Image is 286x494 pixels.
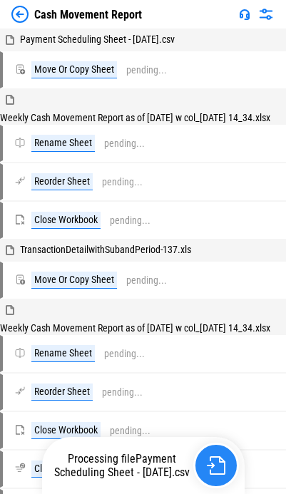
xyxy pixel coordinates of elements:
[207,456,225,475] img: Go to file
[104,349,145,359] div: pending...
[31,173,93,190] div: Reorder Sheet
[126,65,167,76] div: pending...
[110,215,150,226] div: pending...
[31,212,101,229] div: Close Workbook
[20,244,191,255] span: TransactionDetailwithSubandPeriod-137.xls
[31,61,117,78] div: Move Or Copy Sheet
[34,8,142,21] div: Cash Movement Report
[257,6,275,23] img: Settings menu
[31,422,101,439] div: Close Workbook
[102,387,143,398] div: pending...
[51,452,193,479] div: Processing file
[31,384,93,401] div: Reorder Sheet
[54,452,190,479] span: Payment Scheduling Sheet - [DATE].csv
[239,9,250,20] img: Support
[110,426,150,436] div: pending...
[31,135,95,152] div: Rename Sheet
[31,345,95,362] div: Rename Sheet
[11,6,29,23] img: Back
[20,34,175,45] span: Payment Scheduling Sheet - [DATE].csv
[102,177,143,187] div: pending...
[31,272,117,289] div: Move Or Copy Sheet
[126,275,167,286] div: pending...
[104,138,145,149] div: pending...
[31,460,96,478] div: Clear All Filters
